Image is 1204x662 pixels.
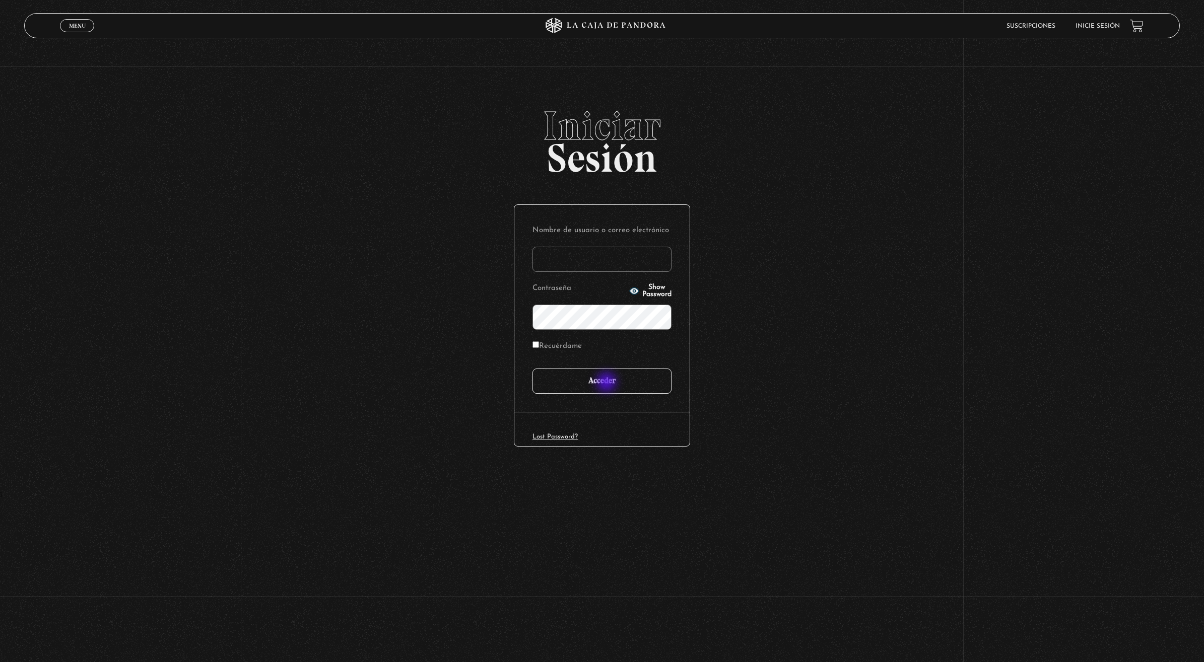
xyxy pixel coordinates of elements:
[532,281,626,297] label: Contraseña
[1007,23,1055,29] a: Suscripciones
[1130,19,1144,33] a: View your shopping cart
[532,369,672,394] input: Acceder
[24,106,1180,146] span: Iniciar
[1076,23,1120,29] a: Inicie sesión
[532,433,578,440] a: Lost Password?
[65,31,89,38] span: Cerrar
[532,341,539,348] input: Recuérdame
[532,339,582,354] label: Recuérdame
[629,284,672,298] button: Show Password
[69,23,86,29] span: Menu
[532,223,672,239] label: Nombre de usuario o correo electrónico
[24,106,1180,170] h2: Sesión
[642,284,672,298] span: Show Password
